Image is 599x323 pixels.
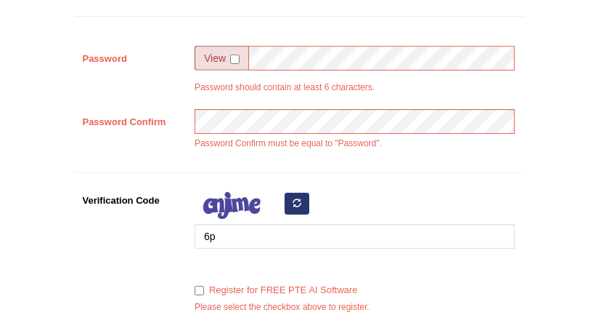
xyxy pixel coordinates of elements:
[195,283,357,298] label: Register for FREE PTE AI Software
[76,188,188,207] label: Verification Code
[76,109,188,129] label: Password Confirm
[76,46,188,65] label: Password
[230,55,240,64] input: Show/Hide Password
[195,286,204,295] input: Register for FREE PTE AI Software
